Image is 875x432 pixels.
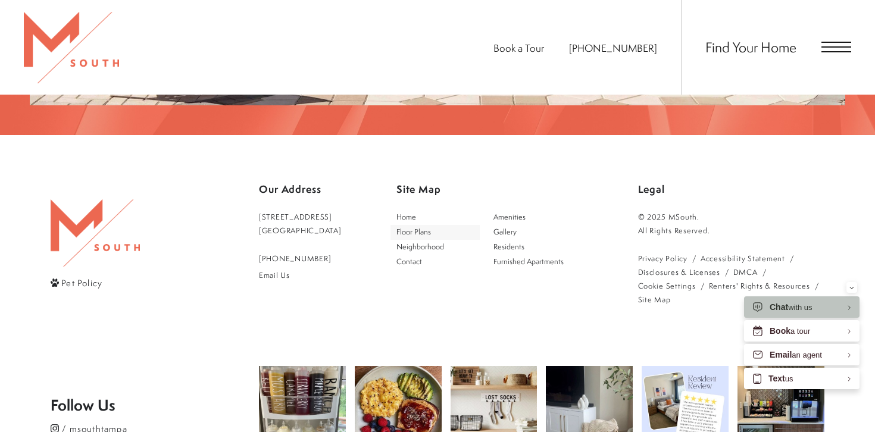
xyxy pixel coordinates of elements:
[390,255,480,270] a: Go to Contact
[487,240,577,255] a: Go to Residents
[705,37,796,57] a: Find Your Home
[396,227,431,237] span: Floor Plans
[259,210,342,237] a: Get Directions to 5110 South Manhattan Avenue Tampa, FL 33611
[493,41,544,55] a: Book a Tour
[259,179,342,201] p: Our Address
[638,265,720,279] a: Local and State Disclosures and License Information
[390,210,480,225] a: Go to Home
[51,398,259,412] p: Follow Us
[487,255,577,270] a: Go to Furnished Apartments (opens in a new tab)
[638,179,825,201] p: Legal
[396,242,444,252] span: Neighborhood
[638,252,687,265] a: Greystar privacy policy
[733,265,758,279] a: Greystar DMCA policy
[701,252,785,265] a: Accessibility Statement
[709,279,810,293] a: Renters' Rights & Resources
[390,225,480,240] a: Go to Floor Plans
[61,276,102,289] span: Pet Policy
[259,253,331,264] span: [PHONE_NUMBER]
[638,293,671,306] a: Website Site Map
[51,199,140,266] img: MSouth
[390,210,577,270] div: Main
[487,210,577,225] a: Go to Amenities
[396,212,416,222] span: Home
[638,279,696,293] a: Cookie Settings
[390,240,480,255] a: Go to Neighborhood
[493,212,526,222] span: Amenities
[259,252,342,265] a: Call Us
[638,224,825,237] p: All Rights Reserved.
[493,242,524,252] span: Residents
[396,179,583,201] p: Site Map
[638,210,825,224] p: © 2025 MSouth.
[487,225,577,240] a: Go to Gallery
[396,256,422,267] span: Contact
[493,256,564,267] span: Furnished Apartments
[493,227,517,237] span: Gallery
[259,268,342,282] a: Email Us
[569,41,657,55] span: [PHONE_NUMBER]
[821,42,851,52] button: Open Menu
[569,41,657,55] a: Call Us at 813-570-8014
[24,12,119,83] img: MSouth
